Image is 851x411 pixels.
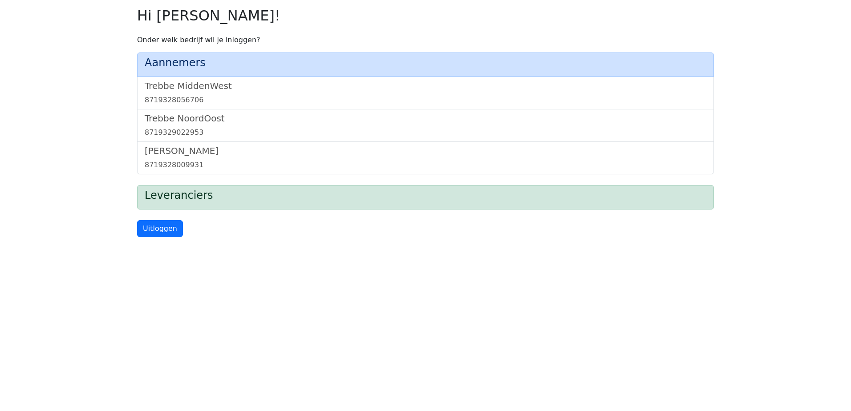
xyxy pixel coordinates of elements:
[137,220,183,237] a: Uitloggen
[145,189,706,202] h4: Leveranciers
[145,145,706,156] h5: [PERSON_NAME]
[145,145,706,170] a: [PERSON_NAME]8719328009931
[145,113,706,138] a: Trebbe NoordOost8719329022953
[137,35,714,45] p: Onder welk bedrijf wil je inloggen?
[145,56,706,69] h4: Aannemers
[137,7,714,24] h2: Hi [PERSON_NAME]!
[145,81,706,91] h5: Trebbe MiddenWest
[145,81,706,105] a: Trebbe MiddenWest8719328056706
[145,127,706,138] div: 8719329022953
[145,95,706,105] div: 8719328056706
[145,160,706,170] div: 8719328009931
[145,113,706,124] h5: Trebbe NoordOost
